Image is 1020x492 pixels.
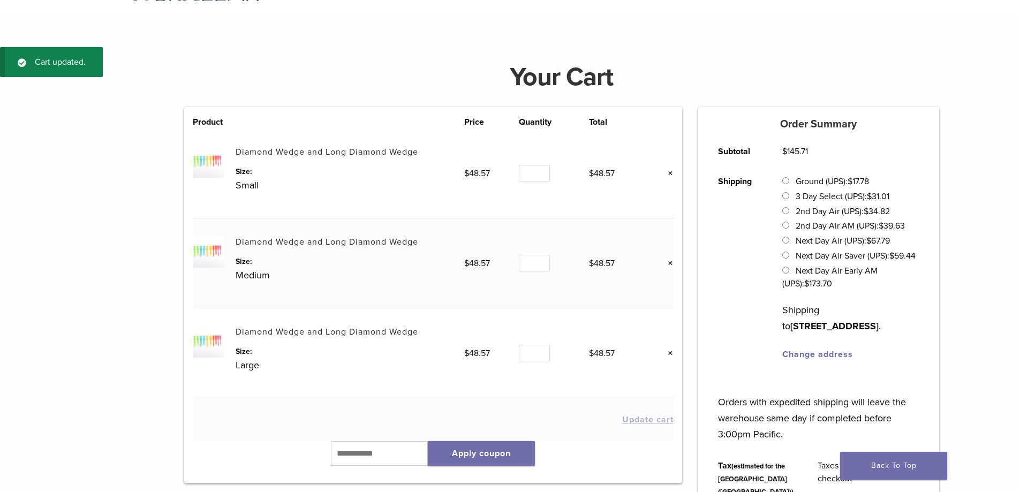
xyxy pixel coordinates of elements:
[193,116,236,128] th: Product
[864,206,890,217] bdi: 34.82
[848,176,852,187] span: $
[796,206,890,217] label: 2nd Day Air (UPS):
[848,176,869,187] bdi: 17.78
[589,258,594,269] span: $
[867,191,889,202] bdi: 31.01
[718,378,919,442] p: Orders with expedited shipping will leave the warehouse same day if completed before 3:00pm Pacific.
[519,116,588,128] th: Quantity
[804,278,832,289] bdi: 173.70
[464,348,469,359] span: $
[589,168,615,179] bdi: 48.57
[796,236,890,246] label: Next Day Air (UPS):
[236,166,464,177] dt: Size:
[866,236,871,246] span: $
[706,166,770,369] th: Shipping
[698,118,939,131] h5: Order Summary
[866,236,890,246] bdi: 67.79
[236,267,464,283] p: Medium
[796,221,905,231] label: 2nd Day Air AM (UPS):
[660,166,674,180] a: Remove this item
[782,302,919,334] p: Shipping to .
[864,206,868,217] span: $
[589,348,615,359] bdi: 48.57
[804,278,809,289] span: $
[782,349,853,360] a: Change address
[464,258,490,269] bdi: 48.57
[236,237,418,247] a: Diamond Wedge and Long Diamond Wedge
[796,176,869,187] label: Ground (UPS):
[660,256,674,270] a: Remove this item
[782,146,808,157] bdi: 145.71
[796,251,916,261] label: Next Day Air Saver (UPS):
[193,146,224,177] img: Diamond Wedge and Long Diamond Wedge
[840,452,947,480] a: Back To Top
[782,146,787,157] span: $
[193,326,224,357] img: Diamond Wedge and Long Diamond Wedge
[236,177,464,193] p: Small
[706,137,770,166] th: Subtotal
[176,64,947,90] h1: Your Cart
[464,168,490,179] bdi: 48.57
[867,191,872,202] span: $
[889,251,894,261] span: $
[589,348,594,359] span: $
[428,441,535,466] button: Apply coupon
[790,320,879,332] strong: [STREET_ADDRESS]
[236,256,464,267] dt: Size:
[879,221,883,231] span: $
[236,346,464,357] dt: Size:
[236,357,464,373] p: Large
[236,147,418,157] a: Diamond Wedge and Long Diamond Wedge
[889,251,916,261] bdi: 59.44
[796,191,889,202] label: 3 Day Select (UPS):
[622,415,674,424] button: Update cart
[589,116,644,128] th: Total
[660,346,674,360] a: Remove this item
[879,221,905,231] bdi: 39.63
[464,116,519,128] th: Price
[464,348,490,359] bdi: 48.57
[589,258,615,269] bdi: 48.57
[193,236,224,267] img: Diamond Wedge and Long Diamond Wedge
[589,168,594,179] span: $
[464,168,469,179] span: $
[464,258,469,269] span: $
[782,266,877,289] label: Next Day Air Early AM (UPS):
[236,327,418,337] a: Diamond Wedge and Long Diamond Wedge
